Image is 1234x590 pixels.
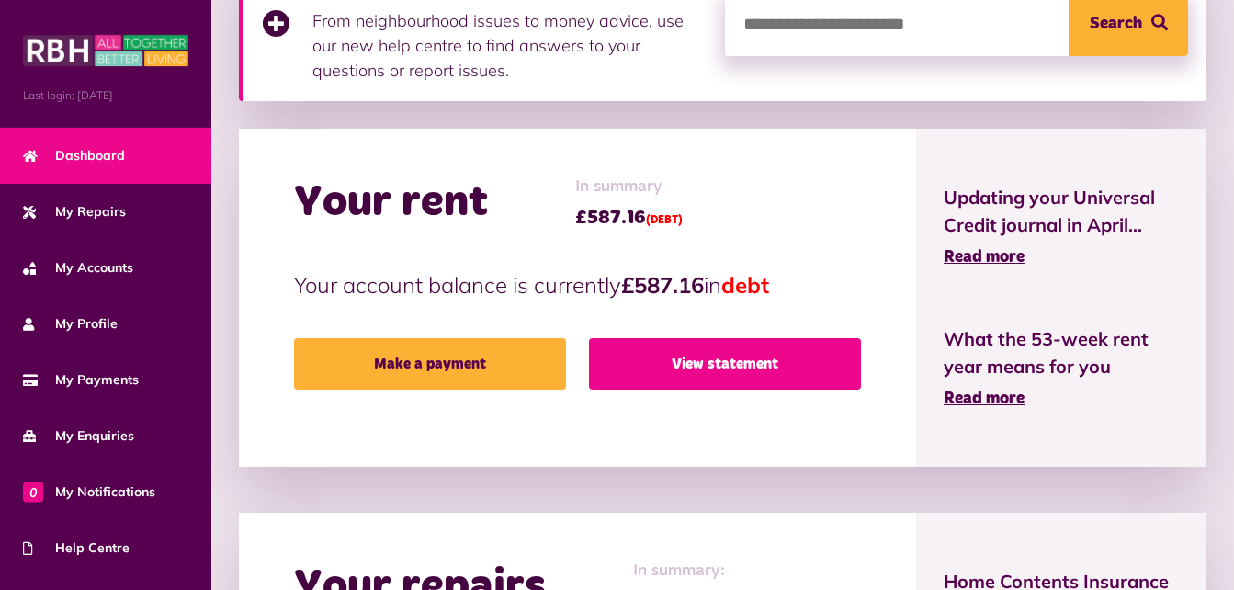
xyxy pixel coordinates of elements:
span: Dashboard [23,146,125,165]
span: Help Centre [23,539,130,558]
span: In summary: [633,559,755,584]
img: MyRBH [23,32,188,69]
span: My Payments [23,370,139,390]
span: What the 53-week rent year means for you [944,325,1179,380]
span: 0 [23,482,43,502]
p: From neighbourhood issues to money advice, use our new help centre to find answers to your questi... [312,8,707,83]
span: Updating your Universal Credit journal in April... [944,184,1179,239]
span: In summary [575,175,683,199]
span: Read more [944,391,1025,407]
span: My Repairs [23,202,126,221]
span: Read more [944,249,1025,266]
a: Updating your Universal Credit journal in April... Read more [944,184,1179,270]
span: debt [721,271,769,299]
a: View statement [589,338,861,390]
a: Make a payment [294,338,566,390]
span: My Accounts [23,258,133,278]
strong: £587.16 [621,271,704,299]
span: My Profile [23,314,118,334]
a: What the 53-week rent year means for you Read more [944,325,1179,412]
h2: Your rent [294,176,488,230]
span: Last login: [DATE] [23,87,188,104]
span: My Enquiries [23,426,134,446]
p: Your account balance is currently in [294,268,861,301]
span: My Notifications [23,482,155,502]
span: (DEBT) [646,215,683,226]
span: £587.16 [575,204,683,232]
